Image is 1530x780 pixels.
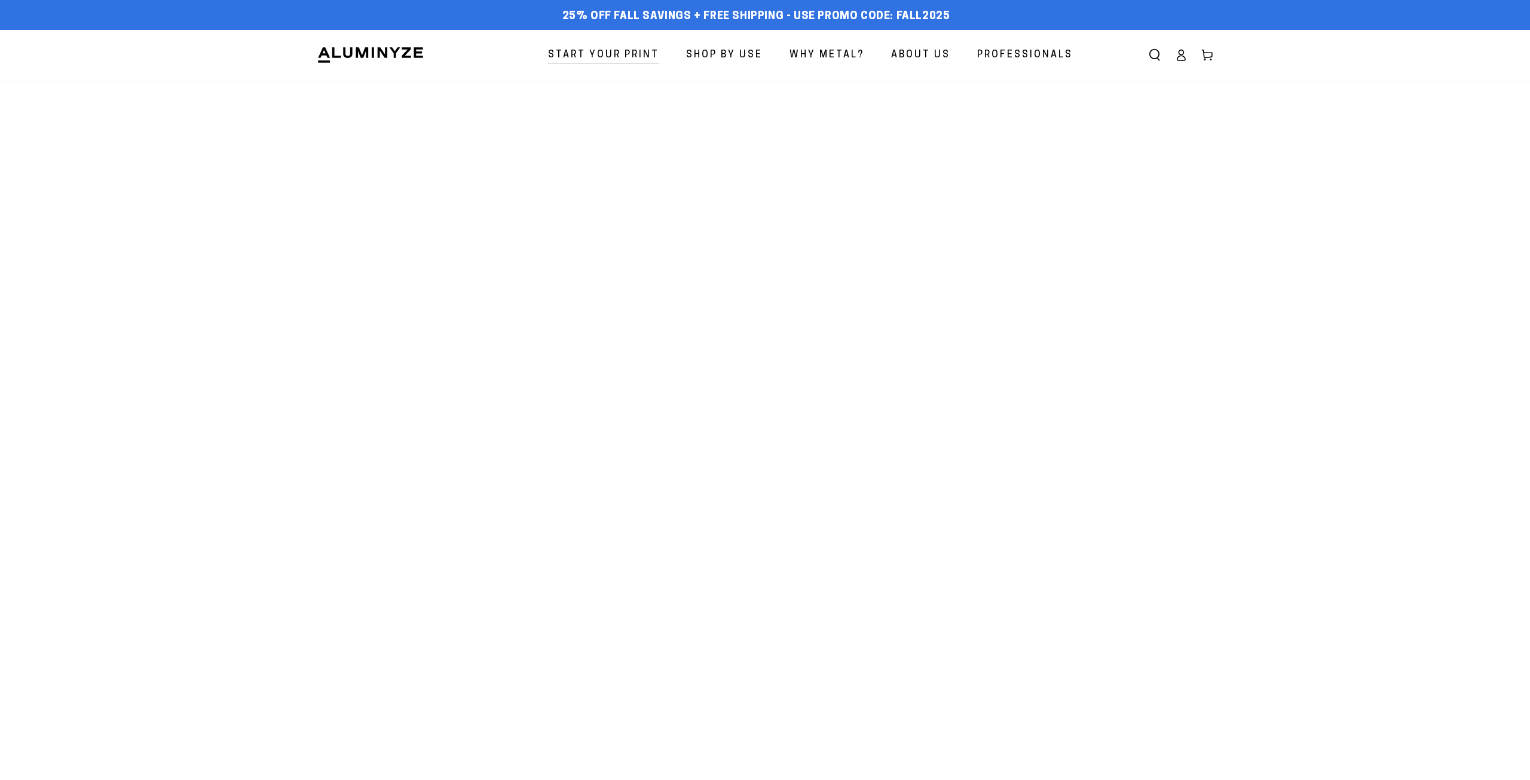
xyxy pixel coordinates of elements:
[891,47,950,64] span: About Us
[548,47,659,64] span: Start Your Print
[968,39,1082,71] a: Professionals
[977,47,1073,64] span: Professionals
[677,39,772,71] a: Shop By Use
[317,46,424,64] img: Aluminyze
[539,39,668,71] a: Start Your Print
[562,10,950,23] span: 25% off FALL Savings + Free Shipping - Use Promo Code: FALL2025
[781,39,873,71] a: Why Metal?
[882,39,959,71] a: About Us
[1142,42,1168,68] summary: Search our site
[686,47,763,64] span: Shop By Use
[790,47,864,64] span: Why Metal?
